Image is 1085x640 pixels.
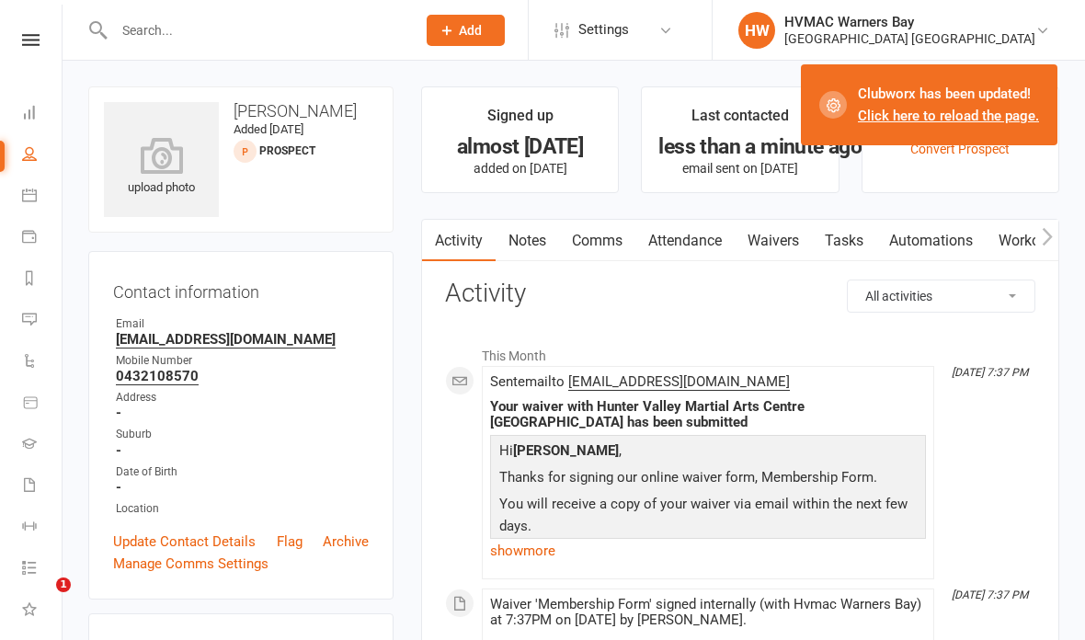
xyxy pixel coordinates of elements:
[578,9,629,51] span: Settings
[495,493,921,542] p: You will receive a copy of your waiver via email within the next few days.
[116,352,369,370] div: Mobile Number
[56,577,71,592] span: 1
[986,220,1073,262] a: Workouts
[490,373,790,391] span: Sent email to
[876,220,986,262] a: Automations
[910,142,1010,156] a: Convert Prospect
[234,122,303,136] time: Added [DATE]
[459,23,482,38] span: Add
[658,137,821,156] div: less than a minute ago
[113,531,256,553] a: Update Contact Details
[635,220,735,262] a: Attendance
[113,276,369,302] h3: Contact information
[559,220,635,262] a: Comms
[22,94,63,135] a: Dashboard
[116,405,369,421] strong: -
[108,17,403,43] input: Search...
[784,14,1035,30] div: HVMAC Warners Bay
[495,440,921,466] p: Hi ,
[22,177,63,218] a: Calendar
[104,137,219,198] div: upload photo
[490,597,926,628] div: Waiver 'Membership Form' signed internally (with Hvmac Warners Bay) at 7:37PM on [DATE] by [PERSO...
[439,161,601,176] p: added on [DATE]
[116,442,369,459] strong: -
[812,220,876,262] a: Tasks
[735,220,812,262] a: Waivers
[658,161,821,176] p: email sent on [DATE]
[22,135,63,177] a: People
[487,104,554,137] div: Signed up
[116,500,369,518] div: Location
[513,442,619,459] strong: [PERSON_NAME]
[496,220,559,262] a: Notes
[691,104,789,137] div: Last contacted
[952,589,1028,601] i: [DATE] 7:37 PM
[116,463,369,481] div: Date of Birth
[445,280,1035,308] h3: Activity
[116,389,369,406] div: Address
[116,426,369,443] div: Suburb
[952,366,1028,379] i: [DATE] 7:37 PM
[495,466,921,493] p: Thanks for signing our online waiver form, Membership Form.
[490,399,926,430] div: Your waiver with Hunter Valley Martial Arts Centre [GEOGRAPHIC_DATA] has been submitted
[427,15,505,46] button: Add
[22,218,63,259] a: Payments
[116,315,369,333] div: Email
[116,479,369,496] strong: -
[738,12,775,49] div: HW
[18,577,63,622] iframe: Intercom live chat
[445,337,1035,366] li: This Month
[104,102,378,120] h3: [PERSON_NAME]
[22,383,63,425] a: Product Sales
[858,83,1039,127] div: Clubworx has been updated!
[490,538,926,564] a: show more
[323,531,369,553] a: Archive
[277,531,303,553] a: Flag
[22,259,63,301] a: Reports
[259,144,315,157] snap: prospect
[422,220,496,262] a: Activity
[439,137,601,156] div: almost [DATE]
[858,108,1039,124] a: Click here to reload the page.
[784,30,1035,47] div: [GEOGRAPHIC_DATA] [GEOGRAPHIC_DATA]
[113,553,268,575] a: Manage Comms Settings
